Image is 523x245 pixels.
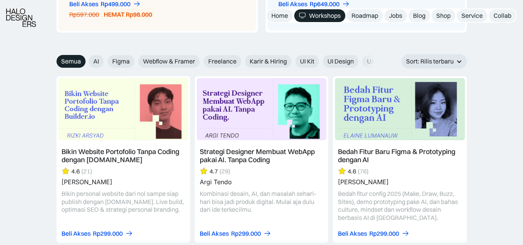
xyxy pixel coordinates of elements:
span: UI Kit [300,57,314,65]
div: Rp597.000 [69,10,99,19]
div: Jobs [389,12,402,20]
div: Rp299.000 [369,230,399,238]
span: UI Design [328,57,354,65]
a: Roadmap [347,9,383,22]
span: AI [93,57,99,65]
div: HEMAT Rp98.000 [104,10,152,19]
div: Beli Akses [338,230,367,238]
div: Beli Akses [62,230,91,238]
div: Workshops [309,12,341,20]
span: Semua [61,57,81,65]
a: Beli AksesRp299.000 [62,230,133,238]
div: Beli Akses [200,230,229,238]
a: Blog [408,9,430,22]
div: Sort: Rilis terbaru [406,57,454,65]
div: Blog [413,12,425,20]
span: Webflow & Framer [143,57,195,65]
span: UX Design [367,57,396,65]
div: Sort: Rilis terbaru [401,54,467,69]
a: Shop [432,9,455,22]
form: Email Form [57,55,378,68]
div: Roadmap [352,12,378,20]
a: Home [267,9,293,22]
div: Shop [436,12,451,20]
div: Collab [494,12,511,20]
a: Beli AksesRp299.000 [200,230,271,238]
span: Karir & Hiring [250,57,287,65]
a: Workshops [294,9,345,22]
div: Rp299.000 [93,230,123,238]
div: Service [461,12,483,20]
a: Beli AksesRp299.000 [338,230,410,238]
div: Home [271,12,288,20]
div: Rp299.000 [231,230,261,238]
span: Figma [112,57,130,65]
a: Jobs [384,9,407,22]
span: Freelance [208,57,237,65]
a: Collab [489,9,516,22]
a: Service [457,9,487,22]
